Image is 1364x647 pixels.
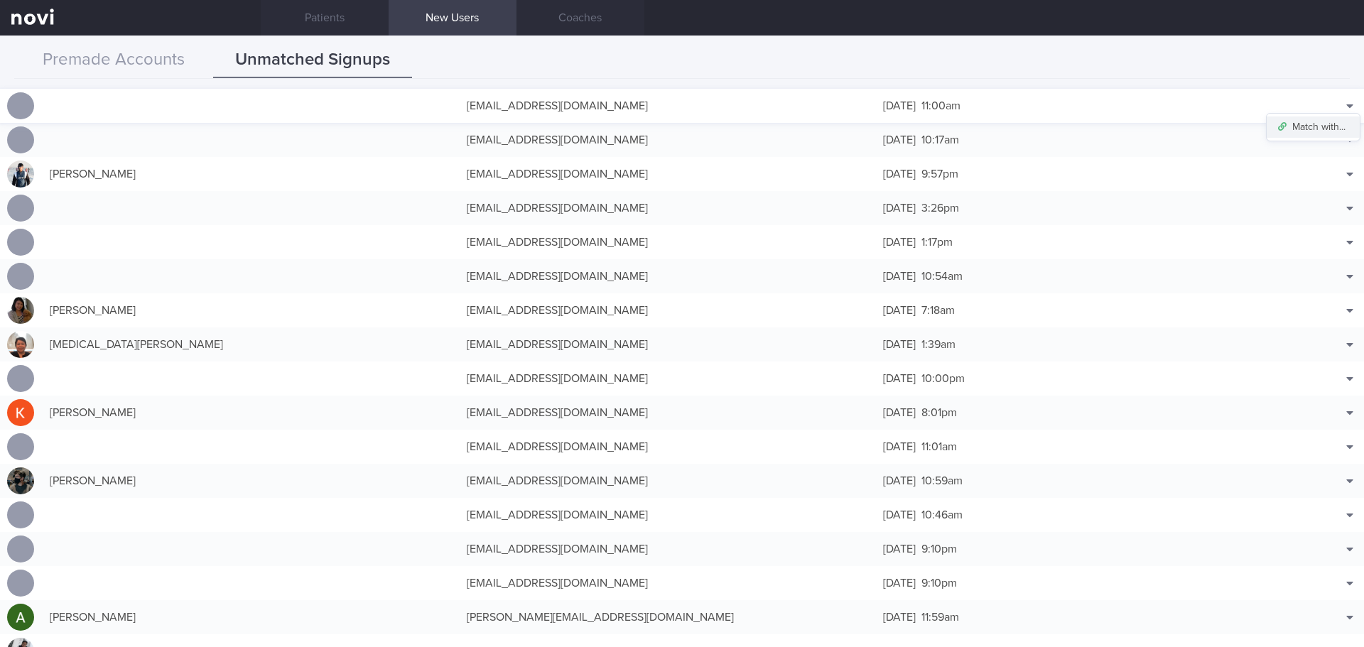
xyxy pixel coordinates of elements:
div: [PERSON_NAME] [43,398,460,427]
span: 3:26pm [921,202,959,214]
div: [EMAIL_ADDRESS][DOMAIN_NAME] [460,433,877,461]
span: 9:10pm [921,577,957,589]
span: 8:01pm [921,407,957,418]
div: [EMAIL_ADDRESS][DOMAIN_NAME] [460,160,877,188]
div: [MEDICAL_DATA][PERSON_NAME] [43,330,460,359]
div: [EMAIL_ADDRESS][DOMAIN_NAME] [460,535,877,563]
div: [EMAIL_ADDRESS][DOMAIN_NAME] [460,194,877,222]
span: [DATE] [883,475,916,486]
div: [EMAIL_ADDRESS][DOMAIN_NAME] [460,126,877,154]
div: [PERSON_NAME] [43,296,460,325]
div: [EMAIL_ADDRESS][DOMAIN_NAME] [460,467,877,495]
div: [EMAIL_ADDRESS][DOMAIN_NAME] [460,296,877,325]
span: [DATE] [883,339,916,350]
div: [PERSON_NAME][EMAIL_ADDRESS][DOMAIN_NAME] [460,603,877,631]
span: [DATE] [883,202,916,214]
span: [DATE] [883,168,916,180]
button: Match with... [1267,116,1360,138]
span: 9:57pm [921,168,958,180]
div: [EMAIL_ADDRESS][DOMAIN_NAME] [460,364,877,393]
span: 9:10pm [921,543,957,555]
span: [DATE] [883,407,916,418]
div: [EMAIL_ADDRESS][DOMAIN_NAME] [460,330,877,359]
div: [PERSON_NAME] [43,603,460,631]
span: 1:39am [921,339,956,350]
span: [DATE] [883,509,916,521]
span: [DATE] [883,271,916,282]
div: [EMAIL_ADDRESS][DOMAIN_NAME] [460,92,877,120]
button: Premade Accounts [14,43,213,78]
span: [DATE] [883,100,916,112]
span: 10:17am [921,134,959,146]
span: 10:59am [921,475,963,486]
div: [EMAIL_ADDRESS][DOMAIN_NAME] [460,228,877,256]
span: 11:00am [921,100,960,112]
div: [EMAIL_ADDRESS][DOMAIN_NAME] [460,262,877,290]
div: [PERSON_NAME] [43,467,460,495]
span: 10:46am [921,509,963,521]
span: [DATE] [883,577,916,589]
span: [DATE] [883,373,916,384]
span: 11:59am [921,611,959,623]
span: 10:54am [921,271,963,282]
span: 10:00pm [921,373,965,384]
span: [DATE] [883,305,916,316]
span: 1:17pm [921,236,953,248]
span: [DATE] [883,543,916,555]
span: [DATE] [883,441,916,452]
div: [EMAIL_ADDRESS][DOMAIN_NAME] [460,501,877,529]
div: [EMAIL_ADDRESS][DOMAIN_NAME] [460,569,877,597]
span: [DATE] [883,611,916,623]
button: Unmatched Signups [213,43,412,78]
span: [DATE] [883,134,916,146]
div: [PERSON_NAME] [43,160,460,188]
span: [DATE] [883,236,916,248]
span: 7:18am [921,305,955,316]
span: 11:01am [921,441,957,452]
div: [EMAIL_ADDRESS][DOMAIN_NAME] [460,398,877,427]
